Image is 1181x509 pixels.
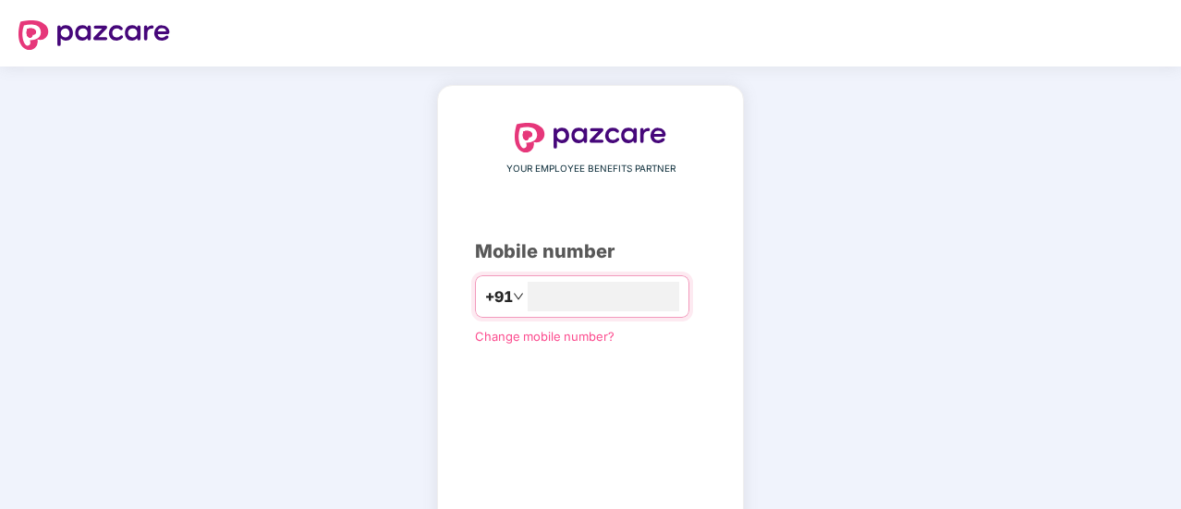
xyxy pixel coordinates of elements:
[18,20,170,50] img: logo
[515,123,666,152] img: logo
[506,162,676,176] span: YOUR EMPLOYEE BENEFITS PARTNER
[475,237,706,266] div: Mobile number
[485,285,513,309] span: +91
[475,329,615,344] a: Change mobile number?
[513,291,524,302] span: down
